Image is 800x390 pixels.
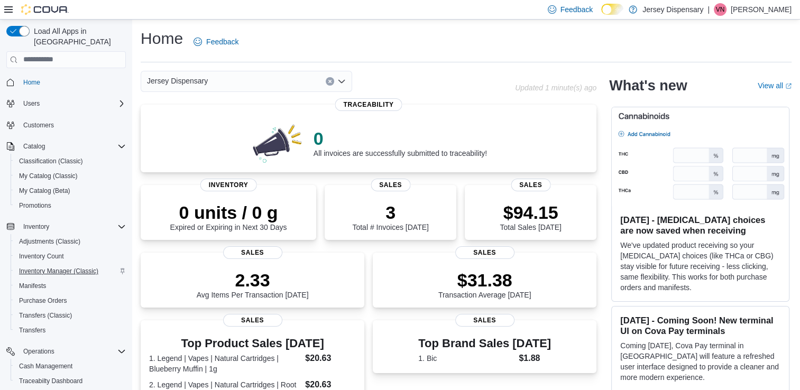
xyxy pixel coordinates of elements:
[2,75,130,90] button: Home
[707,3,710,16] p: |
[170,202,287,231] div: Expired or Expiring in Next 30 Days
[223,314,282,327] span: Sales
[15,250,126,263] span: Inventory Count
[19,252,64,261] span: Inventory Count
[19,267,98,275] span: Inventory Manager (Classic)
[15,235,126,248] span: Adjustments (Classic)
[15,280,126,292] span: Manifests
[147,75,208,87] span: Jersey Dispensary
[23,222,49,231] span: Inventory
[19,362,72,370] span: Cash Management
[19,296,67,305] span: Purchase Orders
[206,36,238,47] span: Feedback
[15,375,87,387] a: Traceabilty Dashboard
[11,154,130,169] button: Classification (Classic)
[305,352,356,365] dd: $20.63
[19,377,82,385] span: Traceabilty Dashboard
[23,121,54,129] span: Customers
[11,169,130,183] button: My Catalog (Classic)
[15,360,126,373] span: Cash Management
[19,282,46,290] span: Manifests
[731,3,792,16] p: [PERSON_NAME]
[438,270,531,291] p: $31.38
[15,294,126,307] span: Purchase Orders
[15,184,75,197] a: My Catalog (Beta)
[337,77,346,86] button: Open list of options
[11,183,130,198] button: My Catalog (Beta)
[560,4,593,15] span: Feedback
[30,26,126,47] span: Load All Apps in [GEOGRAPHIC_DATA]
[15,155,87,168] a: Classification (Classic)
[15,280,50,292] a: Manifests
[15,184,126,197] span: My Catalog (Beta)
[758,81,792,90] a: View allExternal link
[149,337,356,350] h3: Top Product Sales [DATE]
[371,179,410,191] span: Sales
[642,3,703,16] p: Jersey Dispensary
[197,270,309,299] div: Avg Items Per Transaction [DATE]
[11,293,130,308] button: Purchase Orders
[620,240,780,293] p: We've updated product receiving so your [MEDICAL_DATA] choices (like THCa or CBG) stay visible fo...
[19,172,78,180] span: My Catalog (Classic)
[15,155,126,168] span: Classification (Classic)
[11,198,130,213] button: Promotions
[11,374,130,388] button: Traceabilty Dashboard
[620,215,780,236] h3: [DATE] - [MEDICAL_DATA] choices are now saved when receiving
[515,83,596,92] p: Updated 1 minute(s) ago
[500,202,561,231] div: Total Sales [DATE]
[15,294,71,307] a: Purchase Orders
[2,219,130,234] button: Inventory
[19,345,59,358] button: Operations
[519,352,551,365] dd: $1.88
[149,353,301,374] dt: 1. Legend | Vapes | Natural Cartridges | Blueberry Muffin | 1g
[19,157,83,165] span: Classification (Classic)
[11,359,130,374] button: Cash Management
[15,324,126,337] span: Transfers
[620,315,780,336] h3: [DATE] - Coming Soon! New terminal UI on Cova Pay terminals
[21,4,69,15] img: Cova
[15,250,68,263] a: Inventory Count
[352,202,428,231] div: Total # Invoices [DATE]
[2,117,130,133] button: Customers
[314,128,487,157] div: All invoices are successfully submitted to traceability!
[23,78,40,87] span: Home
[19,119,58,132] a: Customers
[11,308,130,323] button: Transfers (Classic)
[438,270,531,299] div: Transaction Average [DATE]
[15,375,126,387] span: Traceabilty Dashboard
[19,97,126,110] span: Users
[23,347,54,356] span: Operations
[335,98,402,111] span: Traceability
[250,122,305,164] img: 0
[19,201,51,210] span: Promotions
[2,344,130,359] button: Operations
[170,202,287,223] p: 0 units / 0 g
[19,76,126,89] span: Home
[141,28,183,49] h1: Home
[19,118,126,132] span: Customers
[15,309,76,322] a: Transfers (Classic)
[15,199,126,212] span: Promotions
[19,220,53,233] button: Inventory
[19,237,80,246] span: Adjustments (Classic)
[19,76,44,89] a: Home
[455,314,514,327] span: Sales
[11,264,130,278] button: Inventory Manager (Classic)
[19,140,49,153] button: Catalog
[314,128,487,149] p: 0
[23,142,45,151] span: Catalog
[19,187,70,195] span: My Catalog (Beta)
[620,340,780,383] p: Coming [DATE], Cova Pay terminal in [GEOGRAPHIC_DATA] will feature a refreshed user interface des...
[785,83,792,89] svg: External link
[2,96,130,111] button: Users
[19,326,45,335] span: Transfers
[11,278,130,293] button: Manifests
[11,323,130,338] button: Transfers
[19,311,72,320] span: Transfers (Classic)
[326,77,334,86] button: Clear input
[11,234,130,249] button: Adjustments (Classic)
[15,170,126,182] span: My Catalog (Classic)
[19,220,126,233] span: Inventory
[11,249,130,264] button: Inventory Count
[15,199,56,212] a: Promotions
